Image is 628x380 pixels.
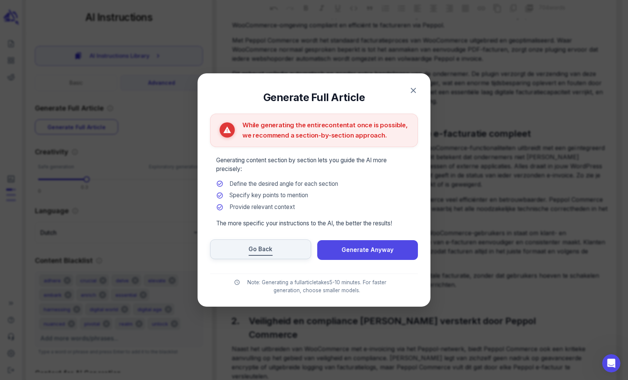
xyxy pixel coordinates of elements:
[229,203,412,212] span: Provide relevant context
[248,244,272,255] span: Go Back
[242,120,408,141] p: While generating the entire content at once is possible, we recommend a section-by-section approach.
[229,180,412,188] span: Define the desired angle for each section
[317,240,418,260] button: Generate Anyway
[234,279,394,294] div: Note: Generating a full article takes 5-10 minutes . For faster generation, choose smaller models.
[602,354,620,372] iframe: Intercom live chat
[263,90,365,104] h4: Generate Full Article
[216,156,412,174] p: Generating content section by section lets you guide the AI more precisely:
[210,239,311,260] button: Go Back
[342,245,394,255] span: Generate Anyway
[216,219,412,228] p: The more specific your instructions to the AI, the better the results!
[229,191,412,200] span: Specify key points to mention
